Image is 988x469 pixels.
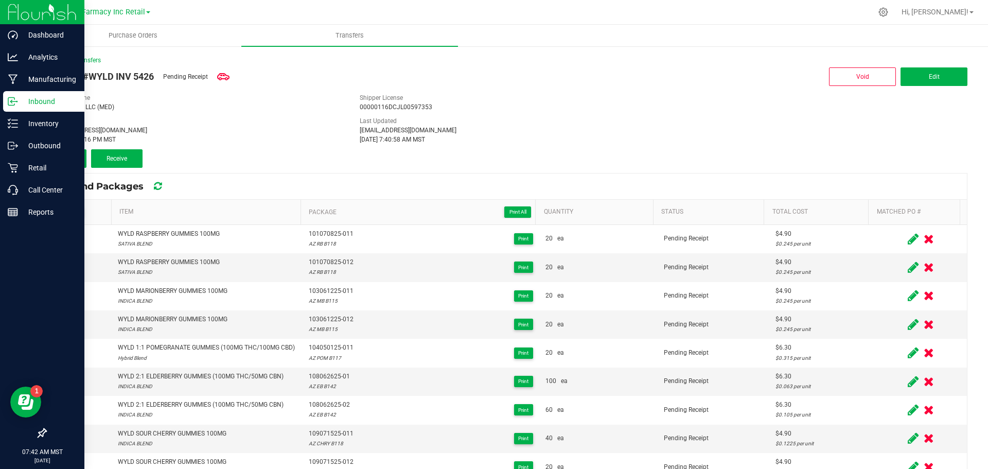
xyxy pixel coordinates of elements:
[18,140,80,152] p: Outbound
[95,31,171,40] span: Purchase Orders
[514,404,533,415] button: Print
[557,348,564,358] span: ea
[664,377,709,385] span: Pending Receipt
[504,206,531,218] button: Print All
[514,319,533,330] button: Print
[309,457,354,467] span: 109071525-012
[18,73,80,85] p: Manufacturing
[664,406,709,413] span: Pending Receipt
[309,372,350,381] span: 108062625-01
[509,209,526,215] span: Print All
[60,8,145,16] span: Globe Farmacy Inc Retail
[8,163,18,173] inline-svg: Retail
[902,8,968,16] span: Hi, [PERSON_NAME]!
[309,315,354,324] span: 103061225-012
[5,447,80,457] p: 07:42 AM MST
[8,207,18,217] inline-svg: Reports
[545,405,553,415] span: 60
[557,405,564,415] span: ea
[557,234,564,244] span: ea
[514,233,533,245] button: Print
[309,381,350,391] div: AZ EB B142
[30,385,43,397] iframe: Resource center unread badge
[545,320,553,329] span: 20
[545,291,553,301] span: 20
[18,29,80,41] p: Dashboard
[775,315,869,324] div: $4.90
[518,436,528,441] span: Print
[91,149,147,168] submit-button: Receive inventory against this transfer
[8,96,18,107] inline-svg: Inbound
[664,264,709,271] span: Pending Receipt
[309,257,354,267] span: 101070825-012
[309,239,354,249] div: AZ RB B118
[309,296,354,306] div: AZ MB B115
[18,51,80,63] p: Analytics
[545,234,553,244] span: 20
[557,433,564,443] span: ea
[877,7,890,17] div: Manage settings
[118,229,220,239] div: WYLD RASPBERRY GUMMIES 100MG
[8,30,18,40] inline-svg: Dashboard
[518,265,528,270] span: Print
[545,263,553,272] span: 20
[518,236,528,241] span: Print
[118,257,220,267] div: WYLD RASPBERRY GUMMIES 100MG
[18,206,80,218] p: Reports
[118,353,295,363] div: Hybrid Blend
[775,429,869,439] div: $4.90
[309,400,350,410] span: 108062625-02
[775,381,869,391] div: $0.063 per unit
[309,206,532,218] span: Package
[309,206,532,218] a: PackagePrint AllSortable
[664,349,709,356] span: Pending Receipt
[309,324,354,334] div: AZ MB B115
[8,185,18,195] inline-svg: Call Center
[309,229,354,239] span: 101070825-011
[775,353,869,363] div: $0.315 per unit
[514,376,533,387] button: Print
[118,315,227,324] div: WYLD MARIONBERRY GUMMIES 100MG
[118,429,226,439] div: WYLD SOUR CHERRY GUMMIES 100MG
[5,457,80,464] p: [DATE]
[557,320,564,329] span: ea
[929,73,940,80] span: Edit
[664,321,709,328] span: Pending Receipt
[107,155,127,162] span: Receive
[309,267,354,277] div: AZ RB B118
[661,208,760,216] a: StatusSortable
[118,286,227,296] div: WYLD MARIONBERRY GUMMIES 100MG
[856,73,869,80] span: Void
[514,290,533,302] button: Print
[360,135,654,144] div: [DATE] 7:40:58 AM MST
[18,184,80,196] p: Call Center
[901,67,967,86] button: Edit
[118,372,284,381] div: WYLD 2:1 ELDERBERRY GUMMIES (100MG THC/50MG CBN)
[360,94,403,101] span: Shipper License
[118,410,284,420] div: INDICA BLEND
[775,229,869,239] div: $4.90
[118,381,284,391] div: INDICA BLEND
[514,348,533,359] button: Print
[10,387,41,418] iframe: Resource center
[241,25,458,46] a: Transfers
[664,435,709,442] span: Pending Receipt
[775,324,869,334] div: $0.245 per unit
[518,407,528,413] span: Print
[8,118,18,129] inline-svg: Inventory
[775,400,869,410] div: $6.30
[775,343,869,353] div: $6.30
[322,31,378,40] span: Transfers
[118,267,220,277] div: SATIVA BLEND
[514,262,533,273] button: Print
[8,141,18,151] inline-svg: Outbound
[775,239,869,249] div: $0.245 per unit
[118,457,226,467] div: WYLD SOUR CHERRY GUMMIES 100MG
[50,102,344,112] div: 46 Wellness LLC (MED)
[545,348,553,358] span: 20
[309,410,350,420] div: AZ EB B142
[18,162,80,174] p: Retail
[775,457,869,467] div: $4.90
[119,208,296,216] a: ItemSortable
